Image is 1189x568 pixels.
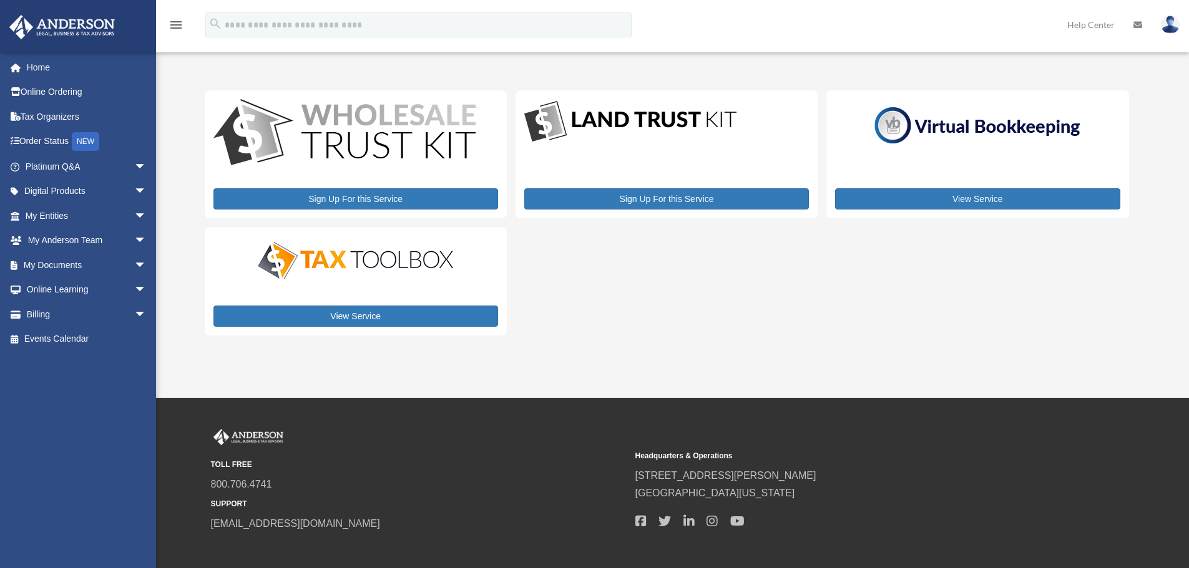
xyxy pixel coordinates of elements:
[72,132,99,151] div: NEW
[134,228,159,254] span: arrow_drop_down
[134,253,159,278] span: arrow_drop_down
[9,55,165,80] a: Home
[208,17,222,31] i: search
[169,17,183,32] i: menu
[169,22,183,32] a: menu
[211,429,286,445] img: Anderson Advisors Platinum Portal
[213,306,498,327] a: View Service
[9,179,159,204] a: Digital Productsarrow_drop_down
[635,450,1051,463] small: Headquarters & Operations
[635,488,795,498] a: [GEOGRAPHIC_DATA][US_STATE]
[134,277,159,303] span: arrow_drop_down
[9,327,165,352] a: Events Calendar
[213,188,498,209] a: Sign Up For this Service
[1161,16,1180,34] img: User Pic
[211,498,627,511] small: SUPPORT
[9,203,165,228] a: My Entitiesarrow_drop_down
[211,458,627,471] small: TOLL FREE
[134,179,159,205] span: arrow_drop_down
[134,154,159,180] span: arrow_drop_down
[635,470,816,481] a: [STREET_ADDRESS][PERSON_NAME]
[213,99,476,168] img: WS-Trust-Kit-lgo-1.jpg
[524,99,736,145] img: LandTrust_lgo-1.jpg
[835,188,1120,209] a: View Service
[9,104,165,129] a: Tax Organizers
[9,277,165,302] a: Online Learningarrow_drop_down
[9,129,165,155] a: Order StatusNEW
[134,203,159,229] span: arrow_drop_down
[524,188,809,209] a: Sign Up For this Service
[9,228,165,253] a: My Anderson Teamarrow_drop_down
[6,15,119,39] img: Anderson Advisors Platinum Portal
[211,518,380,529] a: [EMAIL_ADDRESS][DOMAIN_NAME]
[9,253,165,277] a: My Documentsarrow_drop_down
[9,302,165,327] a: Billingarrow_drop_down
[134,302,159,327] span: arrow_drop_down
[9,154,165,179] a: Platinum Q&Aarrow_drop_down
[9,80,165,105] a: Online Ordering
[211,479,272,489] a: 800.706.4741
